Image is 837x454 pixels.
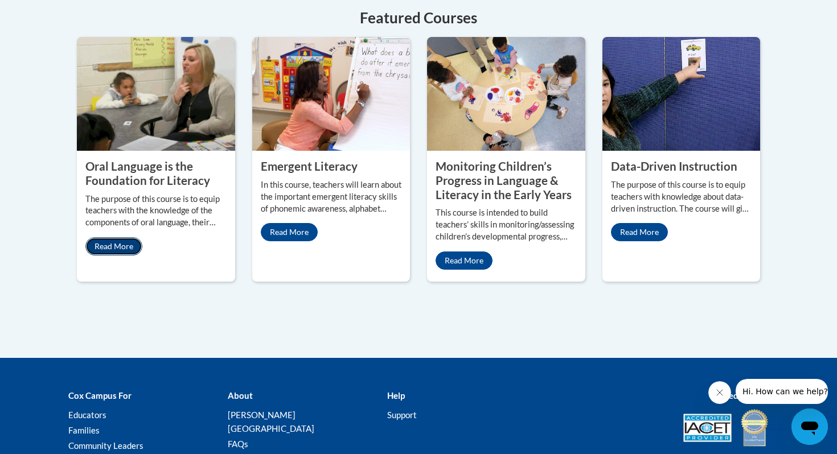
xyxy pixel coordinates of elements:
a: Read More [436,251,493,270]
h4: Featured Courses [77,7,760,29]
a: Support [387,410,417,420]
p: The purpose of this course is to equip teachers with knowledge about data-driven instruction. The... [611,179,752,215]
img: IDA® Accredited [740,408,769,448]
a: FAQs [228,439,248,449]
iframe: Message from company [736,379,828,404]
a: Families [68,425,100,435]
p: This course is intended to build teachers’ skills in monitoring/assessing children’s developmenta... [436,207,577,243]
img: Data-Driven Instruction [602,37,761,151]
a: Community Leaders [68,440,143,451]
img: Emergent Literacy [252,37,411,151]
a: Educators [68,410,106,420]
a: [PERSON_NAME][GEOGRAPHIC_DATA] [228,410,314,434]
property: Monitoring Children’s Progress in Language & Literacy in the Early Years [436,159,572,201]
img: Monitoring Children’s Progress in Language & Literacy in the Early Years [427,37,585,151]
property: Data-Driven Instruction [611,159,737,173]
iframe: Button to launch messaging window [791,408,828,445]
b: Help [387,390,405,401]
b: Cox Campus For [68,390,132,401]
p: The purpose of this course is to equip teachers with the knowledge of the components of oral lang... [85,193,227,229]
property: Oral Language is the Foundation for Literacy [85,159,210,187]
iframe: Close message [708,381,731,404]
a: Read More [261,223,318,241]
a: Read More [85,237,142,255]
p: In this course, teachers will learn about the important emergent literacy skills of phonemic awar... [261,179,402,215]
img: Accredited IACET® Provider [683,414,732,442]
b: About [228,390,253,401]
a: Read More [611,223,668,241]
img: Oral Language is the Foundation for Literacy [77,37,235,151]
property: Emergent Literacy [261,159,358,173]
